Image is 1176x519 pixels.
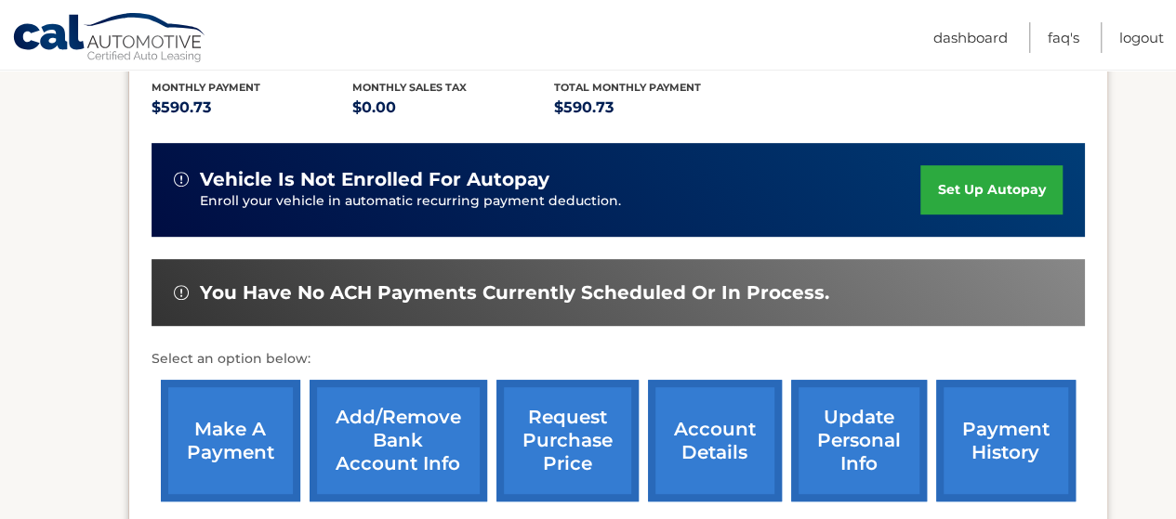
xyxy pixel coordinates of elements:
a: set up autopay [920,165,1062,214]
a: update personal info [791,380,927,501]
img: alert-white.svg [174,285,189,300]
p: $590.73 [554,95,756,121]
span: vehicle is not enrolled for autopay [200,168,549,191]
p: $0.00 [352,95,554,121]
a: request purchase price [496,380,639,501]
a: Dashboard [933,22,1008,53]
a: Cal Automotive [12,12,207,66]
span: Total Monthly Payment [554,81,701,94]
p: Select an option below: [152,348,1085,370]
a: payment history [936,380,1076,501]
a: account details [648,380,782,501]
span: Monthly Payment [152,81,260,94]
p: $590.73 [152,95,353,121]
a: FAQ's [1048,22,1079,53]
p: Enroll your vehicle in automatic recurring payment deduction. [200,191,921,212]
a: Logout [1119,22,1164,53]
span: You have no ACH payments currently scheduled or in process. [200,281,829,305]
a: make a payment [161,380,300,501]
span: Monthly sales Tax [352,81,467,94]
a: Add/Remove bank account info [310,380,487,501]
img: alert-white.svg [174,172,189,187]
